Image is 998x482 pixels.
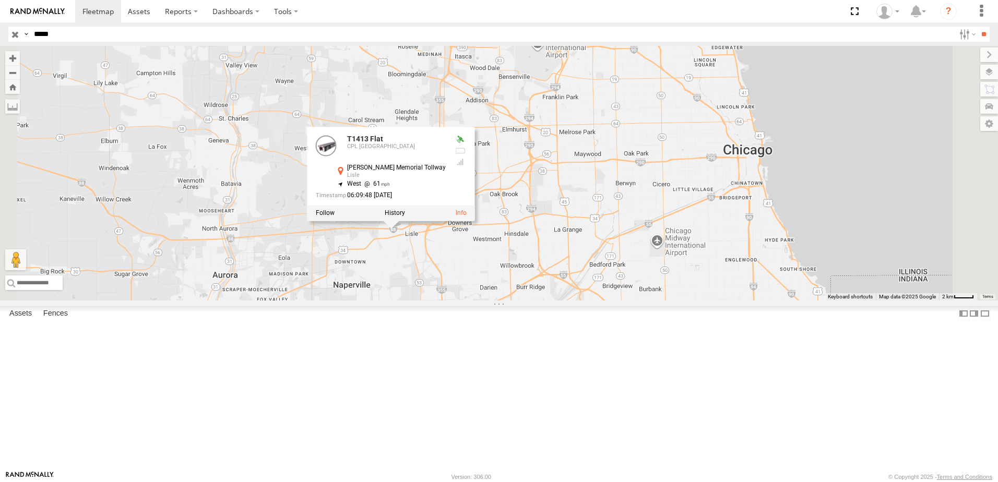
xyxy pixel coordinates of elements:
[982,295,993,299] a: Terms
[980,306,990,321] label: Hide Summary Table
[10,8,65,15] img: rand-logo.svg
[454,158,467,166] div: Last Event GSM Signal Strength
[454,136,467,144] div: Valid GPS Fix
[361,180,390,188] span: 61
[879,294,936,299] span: Map data ©2025 Google
[828,293,873,300] button: Keyboard shortcuts
[347,135,383,143] a: T1413 Flat
[452,474,491,480] div: Version: 306.00
[347,165,446,172] div: [PERSON_NAME] Memorial Tollway
[5,65,20,80] button: Zoom out
[980,116,998,131] label: Map Settings
[316,136,337,156] a: View Asset Details
[5,80,20,94] button: Zoom Home
[6,472,54,482] a: Visit our Website
[347,143,446,150] div: CPL [GEOGRAPHIC_DATA]
[385,210,405,217] label: View Asset History
[316,192,446,199] div: Date/time of location update
[5,249,26,270] button: Drag Pegman onto the map to open Street View
[955,27,978,42] label: Search Filter Options
[958,306,969,321] label: Dock Summary Table to the Left
[22,27,30,42] label: Search Query
[5,99,20,114] label: Measure
[942,294,954,299] span: 2 km
[456,210,467,217] a: View Asset Details
[347,180,361,188] span: West
[38,306,73,321] label: Fences
[888,474,992,480] div: © Copyright 2025 -
[940,3,957,20] i: ?
[5,51,20,65] button: Zoom in
[969,306,979,321] label: Dock Summary Table to the Right
[939,293,977,300] button: Map Scale: 2 km per 35 pixels
[454,147,467,155] div: No battery health information received from this device.
[4,306,37,321] label: Assets
[347,173,446,179] div: Lisle
[316,210,335,217] label: Realtime tracking of Asset
[873,4,903,19] div: Robert Fiumefreddo
[937,474,992,480] a: Terms and Conditions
